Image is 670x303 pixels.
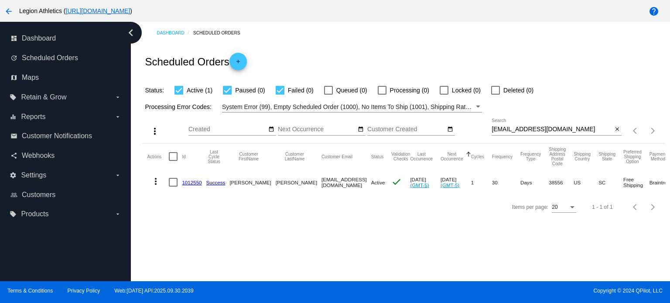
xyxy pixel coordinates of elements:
[441,170,471,195] mat-cell: [DATE]
[182,180,202,185] a: 1012550
[471,154,484,159] button: Change sorting for Cycles
[150,126,160,136] mat-icon: more_vert
[623,170,649,195] mat-cell: Free Shipping
[410,170,441,195] mat-cell: [DATE]
[10,51,121,65] a: update Scheduled Orders
[147,143,169,170] mat-header-cell: Actions
[520,170,549,195] mat-cell: Days
[206,180,226,185] a: Success
[503,85,533,95] span: Deleted (0)
[3,6,14,17] mat-icon: arrow_back
[145,87,164,94] span: Status:
[21,113,45,121] span: Reports
[627,198,644,216] button: Previous page
[552,204,576,211] mat-select: Items per page:
[206,150,222,164] button: Change sorting for LastProcessingCycleId
[19,7,132,14] span: Legion Athletics ( )
[268,126,274,133] mat-icon: date_range
[114,94,121,101] i: arrow_drop_down
[649,152,667,161] button: Change sorting for PaymentMethod.Type
[644,122,662,140] button: Next page
[145,103,212,110] span: Processing Error Codes:
[10,129,121,143] a: email Customer Notifications
[627,122,644,140] button: Previous page
[10,211,17,218] i: local_offer
[623,150,642,164] button: Change sorting for PreferredShippingOption
[10,191,17,198] i: people_outline
[10,152,17,159] i: share
[549,170,574,195] mat-cell: 38556
[114,172,121,179] i: arrow_drop_down
[10,74,17,81] i: map
[520,152,541,161] button: Change sorting for FrequencyType
[7,288,53,294] a: Terms & Conditions
[115,288,194,294] a: Web:[DATE] API:2025.09.30.2039
[150,176,161,187] mat-icon: more_vert
[447,126,453,133] mat-icon: date_range
[598,152,615,161] button: Change sorting for ShippingState
[410,152,433,161] button: Change sorting for LastOccurrenceUtc
[10,35,17,42] i: dashboard
[21,93,66,101] span: Retain & Grow
[22,34,56,42] span: Dashboard
[22,152,55,160] span: Webhooks
[229,170,275,195] mat-cell: [PERSON_NAME]
[492,154,513,159] button: Change sorting for Frequency
[371,154,383,159] button: Change sorting for Status
[644,198,662,216] button: Next page
[10,31,121,45] a: dashboard Dashboard
[10,172,17,179] i: settings
[592,204,612,210] div: 1 - 1 of 1
[552,204,557,210] span: 20
[288,85,314,95] span: Failed (0)
[66,7,130,14] a: [URL][DOMAIN_NAME]
[321,170,371,195] mat-cell: [EMAIL_ADDRESS][DOMAIN_NAME]
[336,85,367,95] span: Queued (0)
[492,170,520,195] mat-cell: 30
[342,288,663,294] span: Copyright © 2024 QPilot, LLC
[22,74,39,82] span: Maps
[145,53,246,70] h2: Scheduled Orders
[276,152,314,161] button: Change sorting for CustomerLastName
[22,191,55,199] span: Customers
[193,26,248,40] a: Scheduled Orders
[235,85,265,95] span: Paused (0)
[114,211,121,218] i: arrow_drop_down
[391,177,402,187] mat-icon: check
[452,85,481,95] span: Locked (0)
[229,152,267,161] button: Change sorting for CustomerFirstName
[410,182,429,188] a: (GMT-5)
[157,26,193,40] a: Dashboard
[10,149,121,163] a: share Webhooks
[10,113,17,120] i: equalizer
[612,125,622,134] button: Clear
[21,210,48,218] span: Products
[649,6,659,17] mat-icon: help
[10,133,17,140] i: email
[21,171,46,179] span: Settings
[471,170,492,195] mat-cell: 1
[188,126,267,133] input: Created
[124,26,138,40] i: chevron_left
[574,152,591,161] button: Change sorting for ShippingCountry
[278,126,356,133] input: Next Occurrence
[22,54,78,62] span: Scheduled Orders
[367,126,446,133] input: Customer Created
[441,182,459,188] a: (GMT-5)
[114,113,121,120] i: arrow_drop_down
[358,126,364,133] mat-icon: date_range
[321,154,352,159] button: Change sorting for CustomerEmail
[22,132,92,140] span: Customer Notifications
[371,180,385,185] span: Active
[222,102,482,112] mat-select: Filter by Processing Error Codes
[233,58,243,69] mat-icon: add
[512,204,548,210] div: Items per page:
[187,85,212,95] span: Active (1)
[10,94,17,101] i: local_offer
[614,126,620,133] mat-icon: close
[68,288,100,294] a: Privacy Policy
[549,147,566,166] button: Change sorting for ShippingPostcode
[441,152,463,161] button: Change sorting for NextOccurrenceUtc
[10,188,121,202] a: people_outline Customers
[492,126,612,133] input: Search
